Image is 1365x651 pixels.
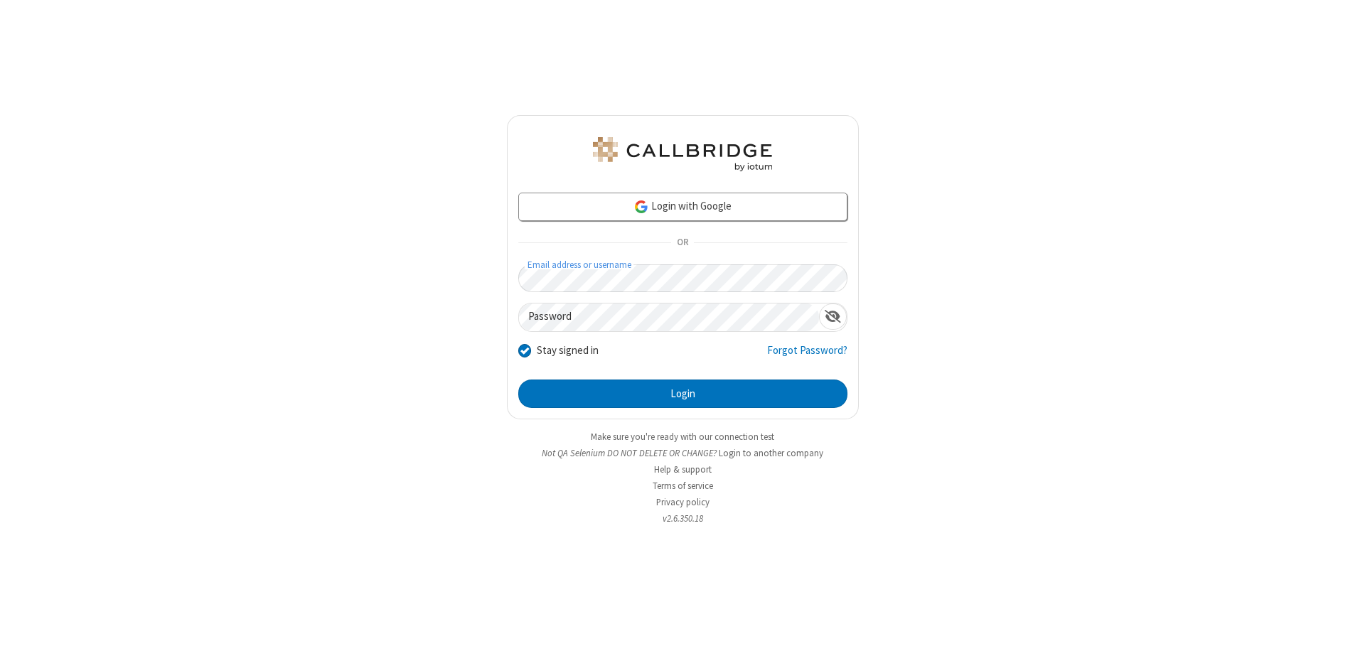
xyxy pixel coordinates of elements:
input: Password [519,303,819,331]
img: QA Selenium DO NOT DELETE OR CHANGE [590,137,775,171]
a: Login with Google [518,193,847,221]
a: Help & support [654,463,712,475]
a: Make sure you're ready with our connection test [591,431,774,443]
li: v2.6.350.18 [507,512,859,525]
input: Email address or username [518,264,847,292]
img: google-icon.png [633,199,649,215]
a: Forgot Password? [767,343,847,370]
span: OR [671,233,694,253]
button: Login to another company [719,446,823,460]
li: Not QA Selenium DO NOT DELETE OR CHANGE? [507,446,859,460]
div: Show password [819,303,847,330]
button: Login [518,380,847,408]
a: Terms of service [653,480,713,492]
a: Privacy policy [656,496,710,508]
label: Stay signed in [537,343,599,359]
